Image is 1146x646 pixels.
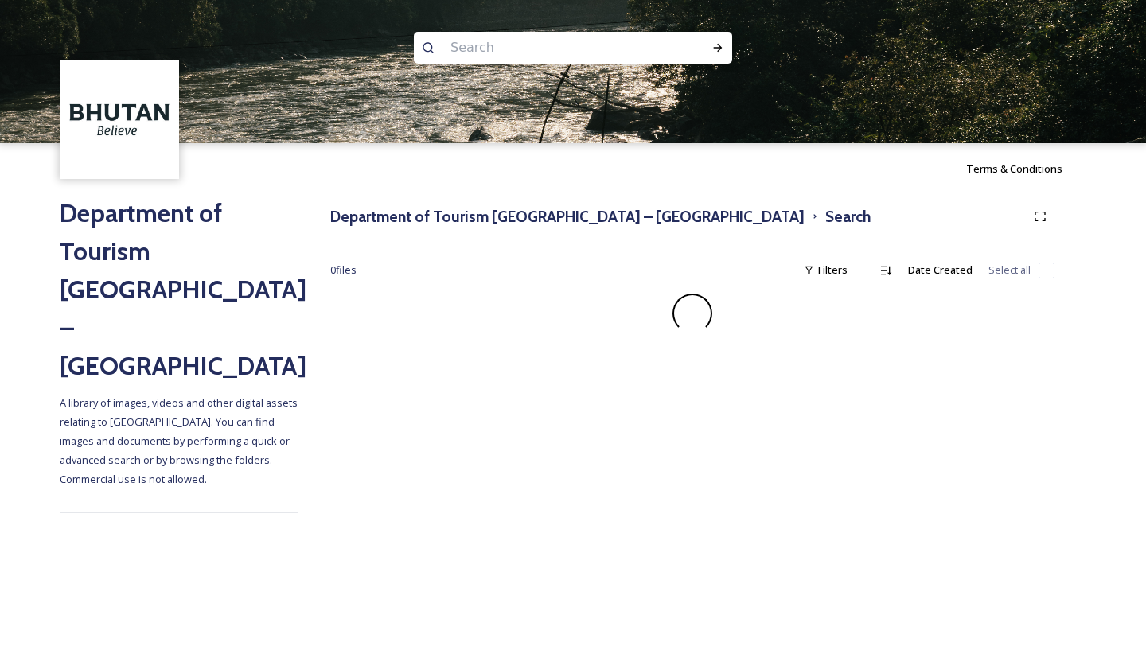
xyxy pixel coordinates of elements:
div: Filters [796,255,856,286]
img: BT_Logo_BB_Lockup_CMYK_High%2520Res.jpg [62,62,177,177]
h2: Department of Tourism [GEOGRAPHIC_DATA] – [GEOGRAPHIC_DATA] [60,194,298,385]
span: Select all [988,263,1031,278]
div: Date Created [900,255,980,286]
input: Search [442,30,661,65]
h3: Department of Tourism [GEOGRAPHIC_DATA] – [GEOGRAPHIC_DATA] [330,205,805,228]
span: A library of images, videos and other digital assets relating to [GEOGRAPHIC_DATA]. You can find ... [60,395,300,486]
h3: Search [825,205,871,228]
span: Terms & Conditions [966,161,1062,176]
span: 0 file s [330,263,357,278]
a: Terms & Conditions [966,159,1086,178]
